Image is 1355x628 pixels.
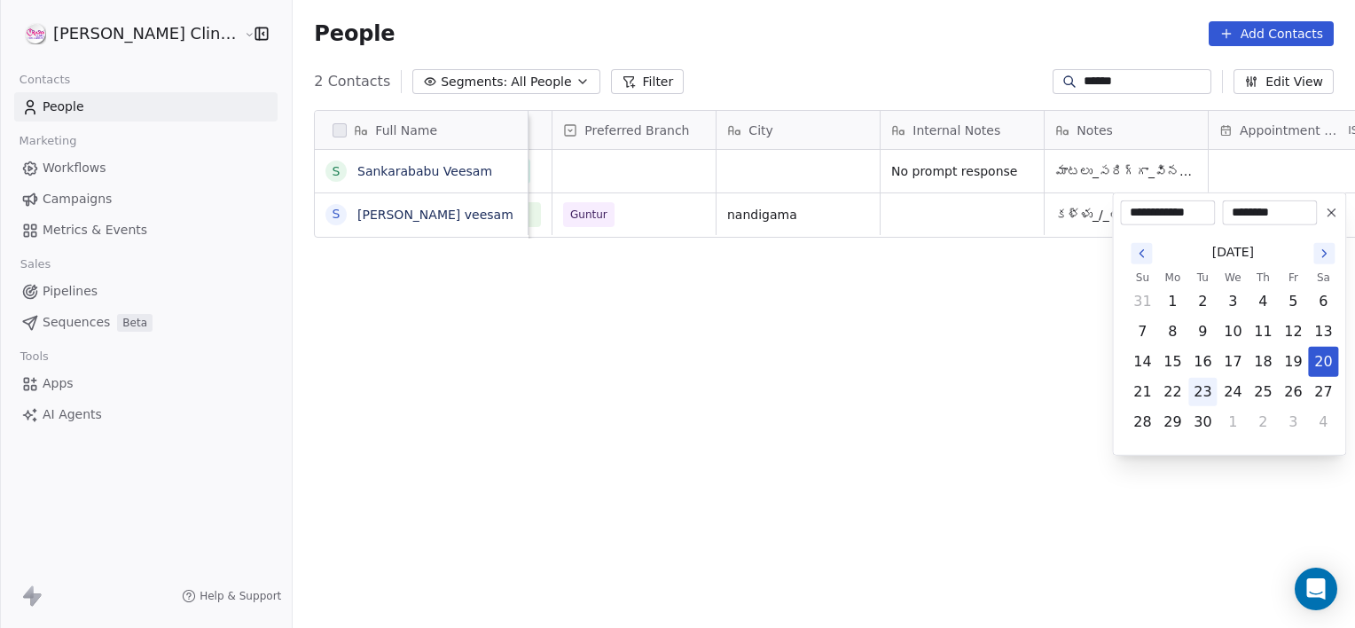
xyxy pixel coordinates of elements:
[1279,378,1307,406] button: Friday, September 26th, 2025
[1158,348,1187,376] button: Monday, September 15th, 2025
[1249,408,1277,436] button: Thursday, October 2nd, 2025
[1308,269,1338,287] th: Saturday
[1279,287,1307,316] button: Friday, September 5th, 2025
[1188,318,1217,346] button: Tuesday, September 9th, 2025
[1249,287,1277,316] button: Thursday, September 4th, 2025
[1158,318,1187,346] button: Monday, September 8th, 2025
[1249,348,1277,376] button: Thursday, September 18th, 2025
[1249,378,1277,406] button: Thursday, September 25th, 2025
[1128,408,1156,436] button: Sunday, September 28th, 2025
[1218,318,1247,346] button: Wednesday, September 10th, 2025
[1313,243,1335,264] button: Go to the Next Month
[1127,269,1157,287] th: Sunday
[1309,378,1337,406] button: Saturday, September 27th, 2025
[1278,269,1308,287] th: Friday
[1158,287,1187,316] button: Monday, September 1st, 2025
[1248,269,1278,287] th: Thursday
[1128,378,1156,406] button: Sunday, September 21st, 2025
[1309,318,1337,346] button: Saturday, September 13th, 2025
[1188,378,1217,406] button: Tuesday, September 23rd, 2025
[1309,408,1337,436] button: Saturday, October 4th, 2025
[1218,269,1248,287] th: Wednesday
[1218,408,1247,436] button: Wednesday, October 1st, 2025
[1128,287,1156,316] button: Sunday, August 31st, 2025
[1218,378,1247,406] button: Wednesday, September 24th, 2025
[1131,243,1152,264] button: Go to the Previous Month
[1249,318,1277,346] button: Thursday, September 11th, 2025
[1188,287,1217,316] button: Tuesday, September 2nd, 2025
[1158,378,1187,406] button: Monday, September 22nd, 2025
[1158,408,1187,436] button: Monday, September 29th, 2025
[1128,348,1156,376] button: Sunday, September 14th, 2025
[1188,348,1217,376] button: Tuesday, September 16th, 2025
[1309,348,1337,376] button: Today, Saturday, September 20th, 2025, selected
[1188,408,1217,436] button: Tuesday, September 30th, 2025
[1279,318,1307,346] button: Friday, September 12th, 2025
[1157,269,1187,287] th: Monday
[1218,348,1247,376] button: Wednesday, September 17th, 2025
[1309,287,1337,316] button: Saturday, September 6th, 2025
[1127,269,1338,437] table: September 2025
[1187,269,1218,287] th: Tuesday
[1218,287,1247,316] button: Wednesday, September 3rd, 2025
[1279,348,1307,376] button: Friday, September 19th, 2025
[1279,408,1307,436] button: Friday, October 3rd, 2025
[1128,318,1156,346] button: Sunday, September 7th, 2025
[1212,243,1254,262] span: [DATE]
